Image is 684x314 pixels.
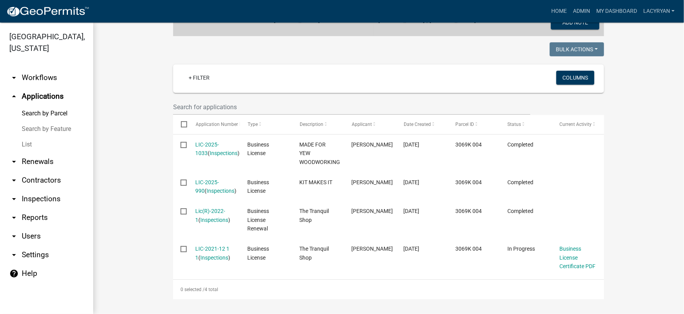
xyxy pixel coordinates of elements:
[403,122,431,127] span: Date Created
[196,179,219,194] a: LIC-2025-990
[196,246,230,261] a: LIC-2021-12 1 1
[559,246,595,270] a: Business License Certificate PDF
[9,250,19,260] i: arrow_drop_down
[448,115,500,134] datatable-header-cell: Parcel ID
[173,280,604,299] div: 4 total
[299,246,329,261] span: The Tranquil Shop
[507,246,535,252] span: In Progress
[551,16,599,30] button: Add Note
[196,244,233,262] div: ( )
[196,178,233,196] div: ( )
[403,141,419,148] span: 04/11/2025
[201,255,229,261] a: Inspections
[9,157,19,166] i: arrow_drop_down
[507,208,533,214] span: Completed
[396,115,448,134] datatable-header-cell: Date Created
[9,232,19,241] i: arrow_drop_down
[9,213,19,222] i: arrow_drop_down
[196,208,226,223] a: Lic(R)-2022-1
[570,4,593,19] a: Admin
[403,208,419,214] span: 01/21/2022
[562,19,588,26] span: Add Note
[455,141,482,148] span: 3069K 004
[9,176,19,185] i: arrow_drop_down
[9,194,19,204] i: arrow_drop_down
[640,4,678,19] a: lacyryan
[248,246,269,261] span: Business License
[552,115,604,134] datatable-header-cell: Current Activity
[210,150,238,156] a: Inspections
[351,246,393,252] span: Alison Hampson
[196,207,233,225] div: ( )
[507,179,533,185] span: Completed
[503,11,534,37] td: 0.770
[213,11,260,37] td: 3069K 004
[299,208,329,223] span: The Tranquil Shop
[207,188,235,194] a: Inspections
[292,115,344,134] datatable-header-cell: Description
[556,71,594,85] button: Columns
[240,115,292,134] datatable-header-cell: Type
[248,179,269,194] span: Business License
[455,246,482,252] span: 3069K 004
[351,179,393,185] span: ALISON HAMPSON
[9,269,19,278] i: help
[550,42,604,56] button: Bulk Actions
[507,141,533,148] span: Completed
[9,73,19,82] i: arrow_drop_down
[403,246,419,252] span: 10/07/2021
[344,115,396,134] datatable-header-cell: Applicant
[500,115,552,134] datatable-header-cell: Status
[299,122,323,127] span: Description
[173,99,530,115] input: Search for applications
[559,122,592,127] span: Current Activity
[351,141,393,148] span: TERESA HAMPSON
[181,287,205,292] span: 0 selected /
[201,217,229,223] a: Inspections
[248,141,269,157] span: Business License
[248,208,269,232] span: Business License Renewal
[351,122,372,127] span: Applicant
[196,141,219,157] a: LIC-2025-1033
[455,179,482,185] span: 3069K 004
[196,122,238,127] span: Application Number
[403,179,419,185] span: 01/07/2025
[548,4,570,19] a: Home
[196,140,233,158] div: ( )
[188,115,240,134] datatable-header-cell: Application Number
[507,122,521,127] span: Status
[260,11,350,37] td: 79 [PERSON_NAME] CT
[351,208,393,214] span: Alison Hampson
[248,122,258,127] span: Type
[455,122,474,127] span: Parcel ID
[182,71,216,85] a: + Filter
[299,179,332,185] span: KIT MAKES IT
[593,4,640,19] a: My Dashboard
[9,92,19,101] i: arrow_drop_up
[299,141,340,166] span: MADE FOR YEW WOODWORKING
[455,208,482,214] span: 3069K 004
[173,115,188,134] datatable-header-cell: Select
[373,11,503,37] td: [PERSON_NAME] | [PERSON_NAME]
